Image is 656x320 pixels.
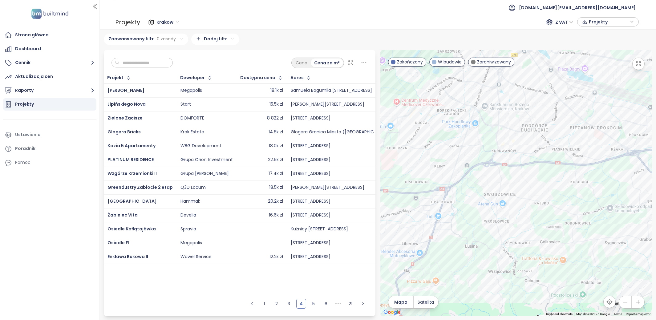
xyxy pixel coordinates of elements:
[291,171,330,176] div: [STREET_ADDRESS]
[268,199,283,204] div: 20.2k zł
[291,199,330,204] div: [STREET_ADDRESS]
[3,129,96,141] a: Ustawienia
[107,156,154,163] span: PLATINUM RESIDENCE
[268,157,283,163] div: 22.6k zł
[438,59,462,65] span: W budowie
[107,76,124,80] div: Projekt
[519,0,636,15] span: [DOMAIN_NAME][EMAIL_ADDRESS][DOMAIN_NAME]
[297,299,306,308] a: 4
[311,59,343,67] div: Cena za m²
[290,76,304,80] div: Adres
[180,213,196,218] div: Develia
[260,299,269,308] a: 1
[292,59,311,67] div: Cena
[291,143,330,149] div: [STREET_ADDRESS]
[269,102,283,107] div: 15.5k zł
[477,59,511,65] span: Zarchiwizowany
[291,254,330,260] div: [STREET_ADDRESS]
[247,299,257,309] button: left
[15,131,41,139] div: Ustawienia
[589,17,629,26] span: Projekty
[156,18,179,27] span: Krakow
[284,299,294,308] a: 3
[191,34,239,45] div: Dodaj filtr
[15,45,41,53] div: Dashboard
[269,213,283,218] div: 16.6k zł
[3,98,96,111] a: Projekty
[270,88,283,93] div: 18.1k zł
[291,129,504,135] div: Glogera Granica Miasta ([GEOGRAPHIC_DATA]), 32-087 [GEOGRAPHIC_DATA], [GEOGRAPHIC_DATA]
[3,43,96,55] a: Dashboard
[107,198,157,204] a: [GEOGRAPHIC_DATA]
[269,129,283,135] div: 14.8k zł
[247,299,257,309] li: Poprzednia strona
[3,156,96,169] div: Pomoc
[555,18,573,27] span: Z VAT
[15,31,49,39] div: Strona główna
[180,76,205,80] div: Deweloper
[291,102,364,107] div: [PERSON_NAME][STREET_ADDRESS]
[581,17,635,26] div: button
[388,296,413,308] button: Mapa
[3,29,96,41] a: Strona główna
[3,57,96,69] button: Cennik
[269,143,283,149] div: 18.0k zł
[272,299,281,308] a: 2
[613,312,622,316] a: Terms (opens in new tab)
[180,88,202,93] div: Megapolis
[291,157,330,163] div: [STREET_ADDRESS]
[3,84,96,97] button: Raporty
[397,59,423,65] span: Zakończony
[180,240,202,246] div: Megapolis
[269,171,283,176] div: 17.4k zł
[414,296,438,308] button: Satelita
[107,170,157,176] a: Wzgórze Krzemionki II
[180,115,204,121] div: DOMFORTE
[291,240,330,246] div: [STREET_ADDRESS]
[346,299,355,309] li: 21
[296,299,306,309] li: 4
[15,100,34,108] div: Projekty
[240,76,275,80] div: Dostępna cena
[107,143,156,149] span: Kozia 5 Apartamenty
[333,299,343,309] li: Następne 5 stron
[269,185,283,190] div: 18.5k zł
[107,115,143,121] a: Zielone Zacisze
[333,299,343,309] span: •••
[284,299,294,309] li: 3
[291,115,330,121] div: [STREET_ADDRESS]
[291,226,348,232] div: Kuźnicy [STREET_ADDRESS]
[259,299,269,309] li: 1
[269,254,283,260] div: 12.2k zł
[3,143,96,155] a: Poradniki
[309,299,318,309] li: 5
[291,88,372,93] div: Samuela Bogumiła [STREET_ADDRESS]
[346,299,355,308] a: 21
[107,212,138,218] a: Żabiniec Vita
[309,299,318,308] a: 5
[321,299,330,308] a: 6
[107,129,141,135] a: Glogera Bricks
[361,302,365,306] span: right
[272,299,281,309] li: 2
[15,159,30,166] div: Pomoc
[382,308,402,316] img: Google
[418,299,434,306] span: Satelita
[107,184,173,190] a: Greendustry Zabłocie 2 etap
[180,143,221,149] div: WBG Development
[107,226,156,232] span: Osiedle Kołłątajówka
[107,101,146,107] a: Lipińskiego Nova
[180,185,206,190] div: Q3D Locum
[107,240,129,246] a: Osiedle FI
[157,35,176,42] span: 0 zasady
